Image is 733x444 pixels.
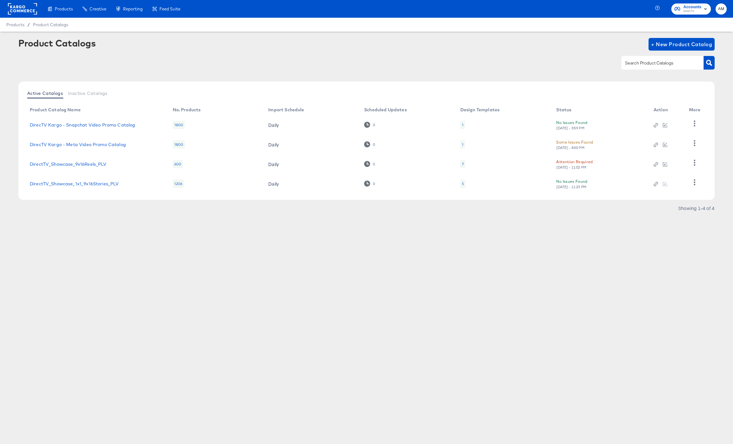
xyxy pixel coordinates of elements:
[55,6,73,11] span: Products
[678,206,715,210] div: Showing 1–4 of 4
[18,38,96,48] div: Product Catalogs
[364,107,407,112] div: Scheduled Updates
[716,3,727,15] button: AM
[556,145,585,150] div: [DATE] - 4:00 PM
[173,180,184,188] div: 1206
[24,22,33,27] span: /
[649,38,715,51] button: + New Product Catalog
[671,3,711,15] button: AccountsDirecTV
[263,174,359,194] td: Daily
[268,107,304,112] div: Import Schedule
[462,142,463,147] div: 1
[373,142,375,147] div: 0
[173,160,183,168] div: 600
[68,91,108,96] span: Inactive Catalogs
[651,40,712,49] span: + New Product Catalog
[460,107,500,112] div: Design Templates
[173,140,185,149] div: 1800
[556,158,593,170] button: Attention Required[DATE] - 11:02 PM
[556,139,593,145] div: Some Issues Found
[27,91,63,96] span: Active Catalogs
[373,162,375,166] div: 0
[364,181,375,187] div: 0
[30,122,135,127] a: DirecTV Kargo - Snapchat Video Promo Catalog
[683,9,701,14] span: DirecTV
[556,158,593,165] div: Attention Required
[718,5,724,13] span: AM
[6,22,24,27] span: Products
[373,123,375,127] div: 0
[159,6,180,11] span: Feed Suite
[263,115,359,135] td: Daily
[460,121,465,129] div: 1
[30,181,119,186] a: DirectTV_Showcase_1x1_9x16Stories_PLV
[556,165,587,170] div: [DATE] - 11:02 PM
[462,181,464,186] div: 5
[30,162,107,167] a: DirectTV_Showcase_9x16Reels_PLV
[173,121,185,129] div: 1800
[551,105,648,115] th: Status
[462,122,463,127] div: 1
[683,4,701,10] span: Accounts
[649,105,684,115] th: Action
[263,135,359,154] td: Daily
[556,139,593,150] button: Some Issues Found[DATE] - 4:00 PM
[460,140,465,149] div: 1
[373,182,375,186] div: 0
[462,162,464,167] div: 7
[364,141,375,147] div: 0
[33,22,68,27] a: Product Catalogs
[30,107,81,112] div: Product Catalog Name
[460,160,465,168] div: 7
[123,6,143,11] span: Reporting
[624,59,691,67] input: Search Product Catalogs
[90,6,106,11] span: Creative
[263,154,359,174] td: Daily
[364,122,375,128] div: 0
[173,107,201,112] div: No. Products
[30,142,126,147] a: DirecTV Kargo - Meta Video Promo Catalog
[364,161,375,167] div: 0
[684,105,708,115] th: More
[460,180,465,188] div: 5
